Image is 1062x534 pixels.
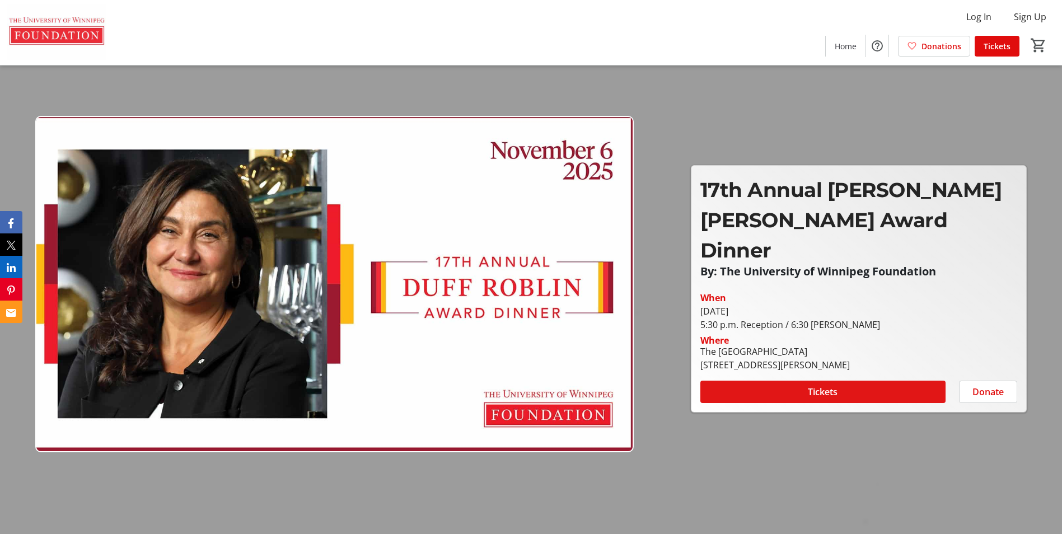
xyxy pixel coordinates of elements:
img: Campaign CTA Media Photo [35,116,634,452]
p: By: The University of Winnipeg Foundation [700,265,1017,278]
img: The U of W Foundation's Logo [7,4,106,60]
span: Donations [921,40,961,52]
span: Home [835,40,857,52]
button: Cart [1028,35,1049,55]
div: Where [700,336,729,345]
div: When [700,291,726,305]
span: Log In [966,10,991,24]
button: Donate [959,381,1017,403]
button: Help [866,35,888,57]
div: The [GEOGRAPHIC_DATA] [700,345,850,358]
span: Tickets [808,385,838,399]
span: Sign Up [1014,10,1046,24]
span: 17th Annual [PERSON_NAME] [PERSON_NAME] Award Dinner [700,177,1002,263]
button: Tickets [700,381,946,403]
div: [STREET_ADDRESS][PERSON_NAME] [700,358,850,372]
a: Home [826,36,865,57]
span: Tickets [984,40,1010,52]
div: [DATE] 5:30 p.m. Reception / 6:30 [PERSON_NAME] [700,305,1017,331]
a: Tickets [975,36,1019,57]
a: Donations [898,36,970,57]
button: Log In [957,8,1000,26]
button: Sign Up [1005,8,1055,26]
span: Donate [972,385,1004,399]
